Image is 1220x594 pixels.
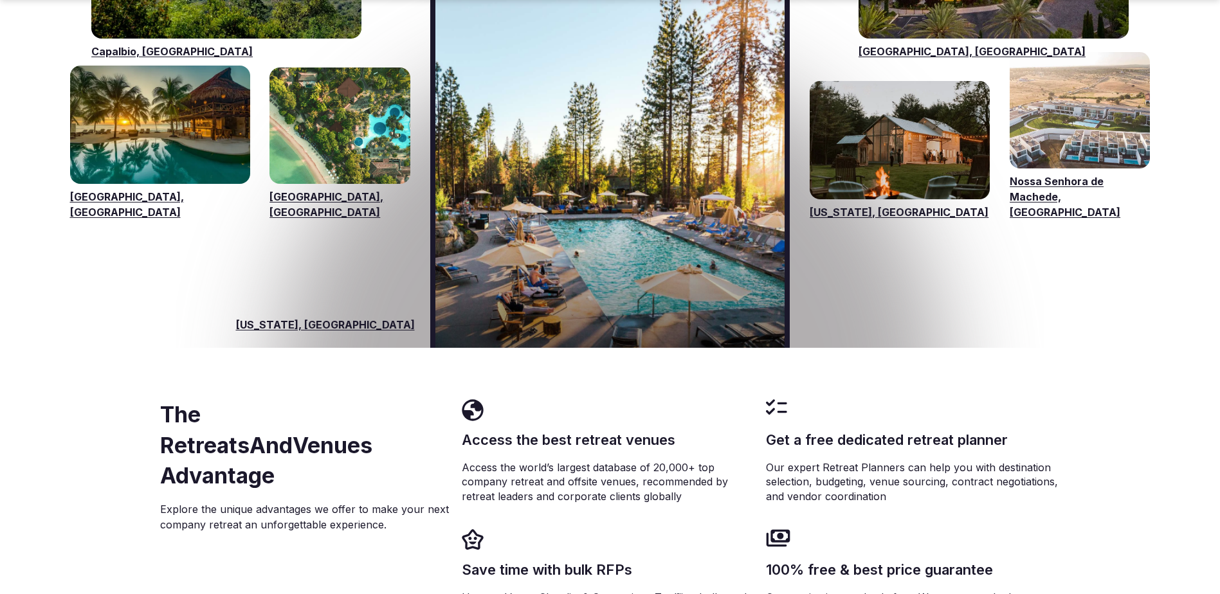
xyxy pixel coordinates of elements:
a: [GEOGRAPHIC_DATA], [GEOGRAPHIC_DATA] [859,44,1129,59]
a: Visit venues for New York, USA [810,81,990,199]
h3: 100% free & best price guarantee [766,560,1060,580]
a: Visit venues for Bali, Indonesia [269,67,410,183]
p: Access the world’s largest database of 20,000+ top company retreat and offsite venues, recommende... [462,460,756,503]
a: [GEOGRAPHIC_DATA], [GEOGRAPHIC_DATA] [269,189,410,220]
p: Our expert Retreat Planners can help you with destination selection, budgeting, venue sourcing, c... [766,460,1060,503]
a: [GEOGRAPHIC_DATA], [GEOGRAPHIC_DATA] [70,189,250,220]
span: [US_STATE], [GEOGRAPHIC_DATA] [236,317,415,332]
a: Visit venues for Nossa Senhora de Machede, Portugal [1010,52,1150,168]
a: Nossa Senhora de Machede, [GEOGRAPHIC_DATA] [1010,174,1150,220]
a: Capalbio, [GEOGRAPHIC_DATA] [91,44,361,59]
a: [US_STATE], [GEOGRAPHIC_DATA] [810,204,990,220]
p: Explore the unique advantages we offer to make your next company retreat an unforgettable experie... [160,501,451,532]
h2: The RetreatsAndVenues Advantage [160,399,451,491]
h3: Access the best retreat venues [462,430,756,450]
h3: Save time with bulk RFPs [462,560,756,580]
a: Visit venues for Riviera Maya, Mexico [70,66,250,183]
h3: Get a free dedicated retreat planner [766,430,1060,450]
